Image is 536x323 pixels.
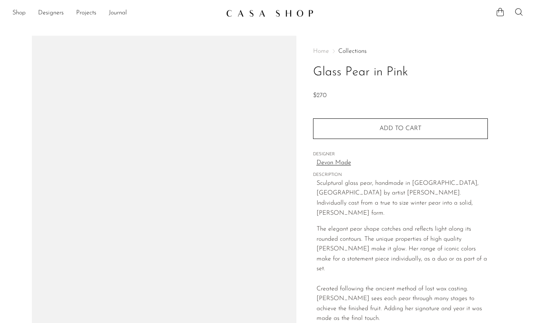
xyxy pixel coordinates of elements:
[338,48,367,54] a: Collections
[109,8,127,18] a: Journal
[317,179,488,218] p: Sculptural glass pear, handmade in [GEOGRAPHIC_DATA], [GEOGRAPHIC_DATA] by artist [PERSON_NAME]. ...
[313,48,488,54] nav: Breadcrumbs
[317,224,488,274] div: The elegant pear shape catches and reflects light along its rounded contours. The unique properti...
[12,7,220,20] ul: NEW HEADER MENU
[313,172,488,179] span: DESCRIPTION
[12,8,26,18] a: Shop
[313,151,488,158] span: DESIGNER
[12,7,220,20] nav: Desktop navigation
[313,63,488,82] h1: Glass Pear in Pink
[76,8,96,18] a: Projects
[313,48,329,54] span: Home
[313,118,488,139] button: Add to cart
[317,158,488,168] a: Devon Made
[38,8,64,18] a: Designers
[313,92,327,99] span: $270
[379,125,421,132] span: Add to cart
